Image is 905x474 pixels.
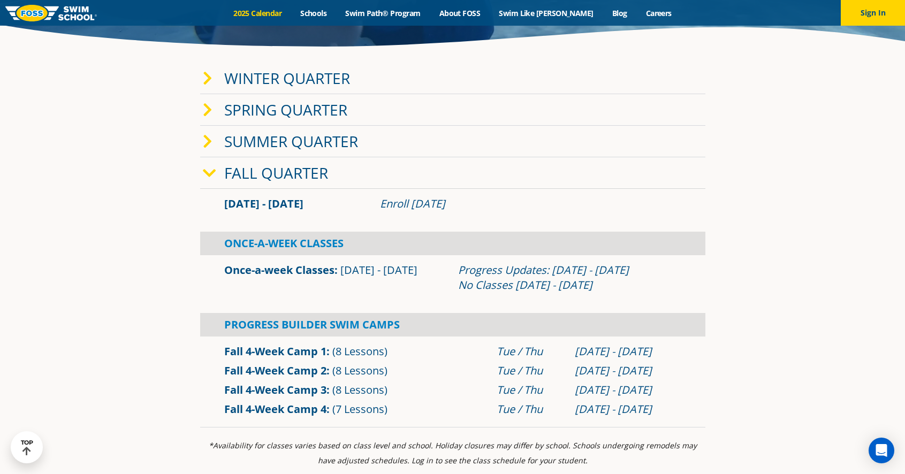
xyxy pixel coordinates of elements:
[332,344,387,358] span: (8 Lessons)
[224,196,303,211] span: [DATE] - [DATE]
[21,439,33,456] div: TOP
[200,313,705,337] div: Progress Builder Swim Camps
[575,344,681,359] div: [DATE] - [DATE]
[336,8,430,18] a: Swim Path® Program
[224,68,350,88] a: Winter Quarter
[575,402,681,417] div: [DATE] - [DATE]
[291,8,336,18] a: Schools
[636,8,681,18] a: Careers
[200,232,705,255] div: Once-A-Week Classes
[224,363,326,378] a: Fall 4-Week Camp 2
[332,402,387,416] span: (7 Lessons)
[575,363,681,378] div: [DATE] - [DATE]
[497,344,564,359] div: Tue / Thu
[332,383,387,397] span: (8 Lessons)
[458,263,681,293] div: Progress Updates: [DATE] - [DATE] No Classes [DATE] - [DATE]
[603,8,636,18] a: Blog
[340,263,417,277] span: [DATE] - [DATE]
[332,363,387,378] span: (8 Lessons)
[224,8,291,18] a: 2025 Calendar
[575,383,681,397] div: [DATE] - [DATE]
[224,402,326,416] a: Fall 4-Week Camp 4
[380,196,681,211] div: Enroll [DATE]
[224,383,326,397] a: Fall 4-Week Camp 3
[497,402,564,417] div: Tue / Thu
[430,8,490,18] a: About FOSS
[224,163,328,183] a: Fall Quarter
[224,263,334,277] a: Once-a-week Classes
[490,8,603,18] a: Swim Like [PERSON_NAME]
[497,383,564,397] div: Tue / Thu
[209,440,697,465] i: *Availability for classes varies based on class level and school. Holiday closures may differ by ...
[224,100,347,120] a: Spring Quarter
[224,131,358,151] a: Summer Quarter
[497,363,564,378] div: Tue / Thu
[5,5,97,21] img: FOSS Swim School Logo
[224,344,326,358] a: Fall 4-Week Camp 1
[869,438,894,463] div: Open Intercom Messenger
